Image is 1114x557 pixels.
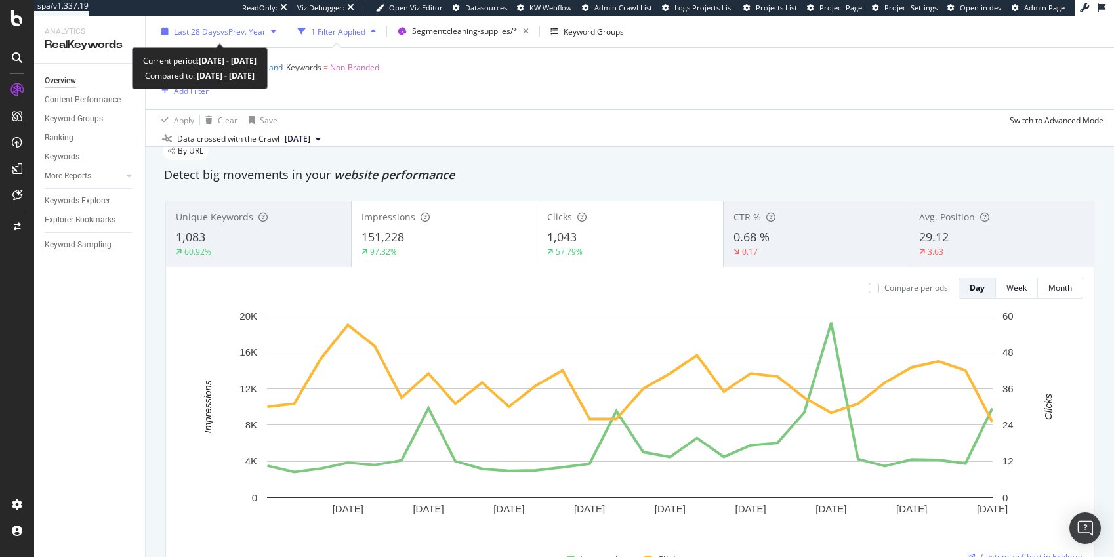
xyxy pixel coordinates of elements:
div: Keywords [45,150,79,164]
span: 0.68 % [733,229,770,245]
a: Project Settings [872,3,938,13]
div: Viz Debugger: [297,3,344,13]
text: 60 [1002,310,1014,321]
span: Avg. Position [919,211,975,223]
div: Apply [174,114,194,125]
span: Unique Keywords [176,211,253,223]
div: Week [1006,282,1027,293]
button: Clear [200,110,237,131]
div: Keyword Groups [45,112,103,126]
button: Week [996,278,1038,299]
text: [DATE] [815,503,846,514]
span: Open in dev [960,3,1002,12]
text: Impressions [202,380,213,433]
svg: A chart. [176,309,1083,537]
span: 29.12 [919,229,949,245]
div: Add Filter [174,85,209,96]
div: Analytics [45,26,134,37]
button: Keyword Groups [545,21,629,42]
span: Last 28 Days [174,26,220,37]
div: 57.79% [556,246,583,257]
span: = [323,62,328,73]
text: 12 [1002,455,1014,466]
div: Detect big movements in your [164,167,1096,184]
span: By URL [178,147,203,155]
a: Logs Projects List [662,3,733,13]
text: 24 [1002,419,1014,430]
span: 2025 Sep. 5th [285,133,310,145]
span: and [269,62,283,73]
a: Datasources [453,3,507,13]
text: 16K [239,346,257,358]
div: Compare periods [884,282,948,293]
text: [DATE] [574,503,605,514]
span: Project Page [819,3,862,12]
text: 0 [1002,492,1008,503]
a: Projects List [743,3,797,13]
span: KW Webflow [529,3,572,12]
a: Ranking [45,131,136,145]
a: Keywords [45,150,136,164]
div: Keyword Groups [564,26,624,37]
b: [DATE] - [DATE] [195,70,255,81]
span: Segment: cleaning-supplies/* [412,26,518,37]
span: Impressions [361,211,415,223]
div: Explorer Bookmarks [45,213,115,227]
div: Month [1048,282,1072,293]
button: Apply [156,110,194,131]
text: [DATE] [493,503,524,514]
b: [DATE] - [DATE] [199,55,257,66]
div: Save [260,114,278,125]
span: 1,083 [176,229,205,245]
a: Content Performance [45,93,136,107]
div: 3.63 [928,246,943,257]
div: Keyword Sampling [45,238,112,252]
text: 0 [252,492,257,503]
text: 8K [245,419,257,430]
span: Non-Branded [330,58,379,77]
button: Save [243,110,278,131]
text: 36 [1002,383,1014,394]
span: Admin Page [1024,3,1065,12]
button: Add Filter [156,83,209,98]
button: [DATE] [279,131,326,147]
a: More Reports [45,169,123,183]
button: Day [959,278,996,299]
span: website performance [334,167,455,182]
div: More Reports [45,169,91,183]
span: 151,228 [361,229,404,245]
text: 48 [1002,346,1014,358]
span: 1,043 [547,229,577,245]
div: Current period: [143,53,257,68]
text: 12K [239,383,257,394]
text: [DATE] [735,503,766,514]
div: Day [970,282,985,293]
div: Overview [45,74,76,88]
a: Open Viz Editor [376,3,443,13]
span: vs Prev. Year [220,26,266,37]
span: Logs Projects List [674,3,733,12]
a: Keyword Groups [45,112,136,126]
a: KW Webflow [517,3,572,13]
span: Project Settings [884,3,938,12]
div: Keywords Explorer [45,194,110,208]
text: 4K [245,455,257,466]
div: Ranking [45,131,73,145]
div: Switch to Advanced Mode [1010,114,1104,125]
div: Data crossed with the Crawl [177,133,279,145]
div: 1 Filter Applied [311,26,365,37]
button: 1 Filter Applied [293,21,381,42]
text: [DATE] [413,503,444,514]
a: Admin Page [1012,3,1065,13]
a: Overview [45,74,136,88]
span: Clicks [547,211,572,223]
button: Segment:cleaning-supplies/* [392,21,534,42]
div: 97.32% [370,246,397,257]
span: Admin Crawl List [594,3,652,12]
a: Keywords Explorer [45,194,136,208]
button: Month [1038,278,1083,299]
button: Switch to Advanced Mode [1004,110,1104,131]
div: Open Intercom Messenger [1069,512,1101,544]
div: RealKeywords [45,37,134,52]
div: 0.17 [742,246,758,257]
